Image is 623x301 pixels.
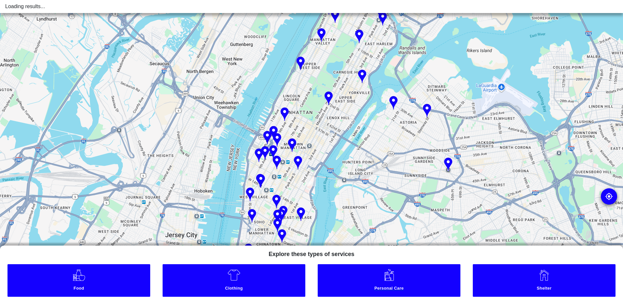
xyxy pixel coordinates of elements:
[7,264,150,297] a: Food
[9,286,148,293] small: Food
[5,3,618,10] div: Loading results...
[227,268,240,281] img: Clothing
[538,268,551,281] img: Shelter
[263,246,359,260] h5: Explore these types of services
[164,286,303,293] small: Clothing
[474,286,614,293] small: Shelter
[163,264,305,297] a: Clothing
[605,193,613,200] img: go to my location
[72,268,86,281] img: Food
[473,264,616,297] a: Shelter
[383,268,396,281] img: Personal Care
[318,264,460,297] a: Personal Care
[319,286,458,293] small: Personal Care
